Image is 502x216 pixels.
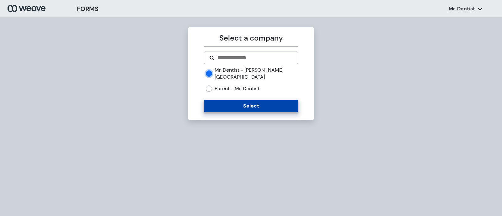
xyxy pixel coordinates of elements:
[204,100,298,112] button: Select
[449,5,475,12] p: Mr. Dentist
[77,4,99,14] h3: FORMS
[217,54,292,62] input: Search
[215,67,298,80] label: Mr. Dentist - [PERSON_NAME][GEOGRAPHIC_DATA]
[204,32,298,44] p: Select a company
[215,85,259,92] label: Parent - Mr. Dentist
